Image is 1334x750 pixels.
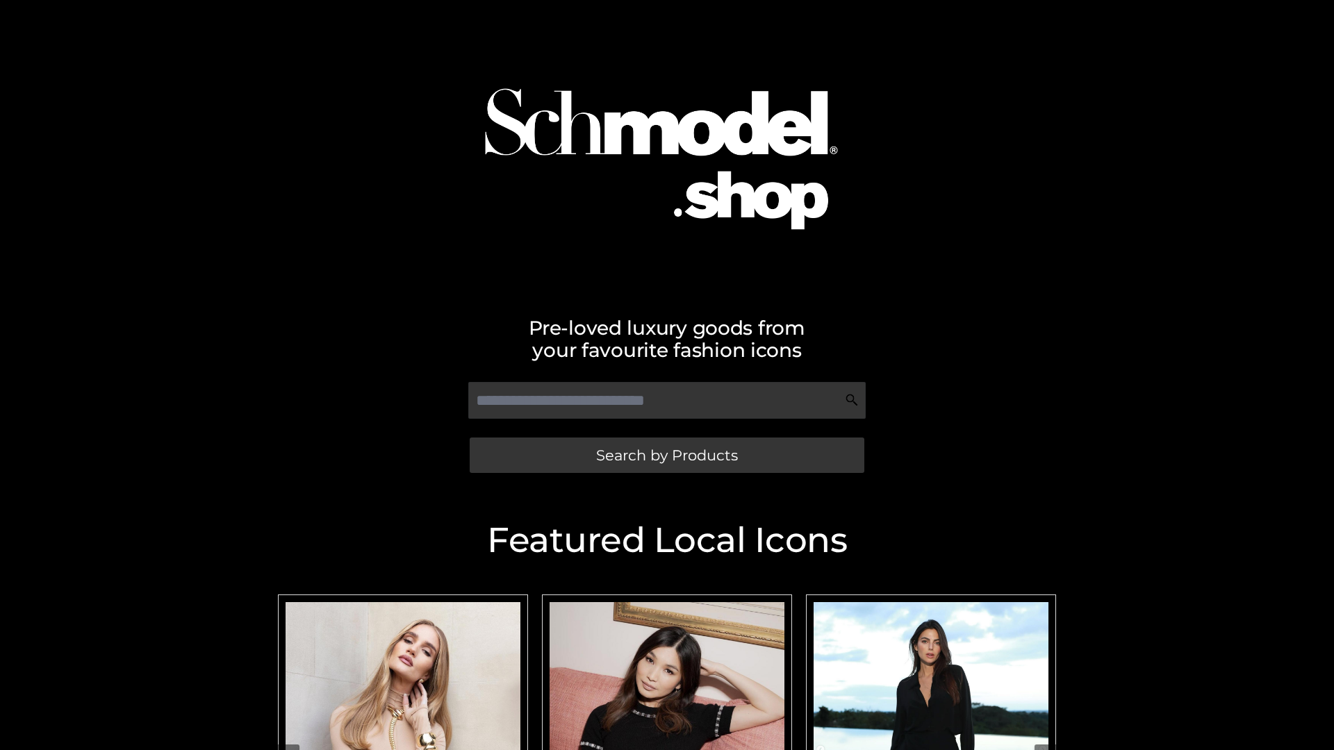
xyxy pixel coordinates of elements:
a: Search by Products [470,437,864,473]
img: Search Icon [845,393,859,407]
span: Search by Products [596,448,738,462]
h2: Pre-loved luxury goods from your favourite fashion icons [271,317,1063,361]
h2: Featured Local Icons​ [271,523,1063,558]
